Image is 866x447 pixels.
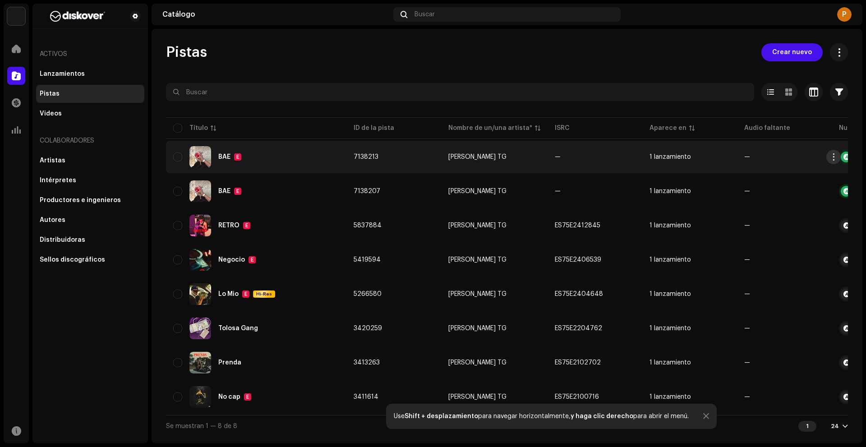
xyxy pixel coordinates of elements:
[36,191,144,209] re-m-nav-item: Productores e ingenieros
[166,83,754,101] input: Buscar
[744,257,825,263] re-a-table-badge: —
[354,394,378,400] span: 3411614
[254,291,274,297] span: Hi-Res
[189,386,211,408] img: 0e8665a4-6fbc-43b2-ac64-0ef828733f14
[798,421,816,432] div: 1
[448,222,507,229] div: [PERSON_NAME] TG
[218,222,240,229] div: RETRO
[189,124,208,133] div: Título
[772,43,812,61] span: Crear nuevo
[649,394,691,400] div: 1 lanzamiento
[649,222,730,229] span: 1 lanzamiento
[415,11,435,18] span: Buscar
[243,222,250,229] div: E
[649,291,730,297] span: 1 lanzamiento
[354,188,380,194] span: 7138207
[448,188,507,194] div: [PERSON_NAME] TG
[448,124,532,133] div: Nombre de un/una artista*
[40,217,65,224] div: Autores
[448,394,507,400] div: [PERSON_NAME] TG
[218,359,241,366] div: Prenda
[744,222,825,229] re-a-table-badge: —
[36,65,144,83] re-m-nav-item: Lanzamientos
[649,188,730,194] span: 1 lanzamiento
[448,154,507,160] div: [PERSON_NAME] TG
[649,154,691,160] div: 1 lanzamiento
[837,7,852,22] div: P
[571,413,633,419] strong: y haga clic derecho
[218,188,230,194] div: BAE
[649,291,691,297] div: 1 lanzamiento
[555,394,599,400] div: ES75E2100716
[555,222,600,229] div: ES75E2412845
[40,110,62,117] div: Videos
[744,291,825,297] re-a-table-badge: —
[218,154,230,160] div: BAE
[354,222,382,229] span: 5837884
[744,325,825,332] re-a-table-badge: —
[744,394,825,400] re-a-table-badge: —
[555,154,561,160] div: —
[40,256,105,263] div: Sellos discográficos
[36,43,144,65] div: Activos
[448,188,540,194] span: Poletti TG
[7,7,25,25] img: 297a105e-aa6c-4183-9ff4-27133c00f2e2
[36,152,144,170] re-m-nav-item: Artistas
[394,413,689,420] div: Use para navegar horizontalmente, para abrir el menú.
[448,291,507,297] div: [PERSON_NAME] TG
[218,325,258,332] div: Tolosa Gang
[649,222,691,229] div: 1 lanzamiento
[649,188,691,194] div: 1 lanzamiento
[189,215,211,236] img: c55f47e2-33de-481b-a35b-b14aa06db02e
[649,257,691,263] div: 1 lanzamiento
[744,154,825,160] re-a-table-badge: —
[649,359,730,366] span: 1 lanzamiento
[36,211,144,229] re-m-nav-item: Autores
[448,325,540,332] span: Poletti TG
[249,256,256,263] div: E
[40,90,60,97] div: Pistas
[36,130,144,152] div: Colaboradores
[744,359,825,366] re-a-table-badge: —
[448,359,540,366] span: Poletti TG
[649,325,691,332] div: 1 lanzamiento
[405,413,478,419] strong: Shift + desplazamiento
[234,188,241,195] div: E
[234,153,241,161] div: E
[36,231,144,249] re-m-nav-item: Distribuidoras
[218,291,239,297] div: Lo Mio
[555,257,601,263] div: ES75E2406539
[189,249,211,271] img: fbc1e351-521e-4d3b-9a75-9a0d53e11c7c
[40,70,85,78] div: Lanzamientos
[189,283,211,305] img: a2f91684-9a82-4fa6-ae34-18a7b7a0ba4d
[189,318,211,339] img: e37d6c56-7169-4f84-9bdd-8d2da40f8c3f
[166,423,237,429] span: Se muestran 1 — 8 de 8
[40,157,65,164] div: Artistas
[218,257,245,263] div: Negocio
[40,177,76,184] div: Intérpretes
[166,43,207,61] span: Pistas
[831,423,839,430] div: 24
[649,359,691,366] div: 1 lanzamiento
[354,154,378,160] span: 7138213
[354,359,380,366] span: 3413263
[218,394,240,400] div: No cap
[189,352,211,373] img: 00c9980b-a42f-4340-a576-9e3f6899167c
[555,325,602,332] div: ES75E2204762
[354,325,382,332] span: 3420259
[555,291,603,297] div: ES75E2404648
[555,188,561,194] div: —
[244,393,251,401] div: E
[555,359,601,366] div: ES75E2102702
[354,257,381,263] span: 5419594
[448,394,540,400] span: Poletti TG
[36,171,144,189] re-m-nav-item: Intérpretes
[744,188,825,194] re-a-table-badge: —
[189,146,211,168] img: 900ddc61-f1f4-4d8f-afd6-8769d3b2ab80
[162,11,390,18] div: Catálogo
[649,325,730,332] span: 1 lanzamiento
[40,236,85,244] div: Distribuidoras
[448,257,540,263] span: Poletti TG
[40,197,121,204] div: Productores e ingenieros
[649,257,730,263] span: 1 lanzamiento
